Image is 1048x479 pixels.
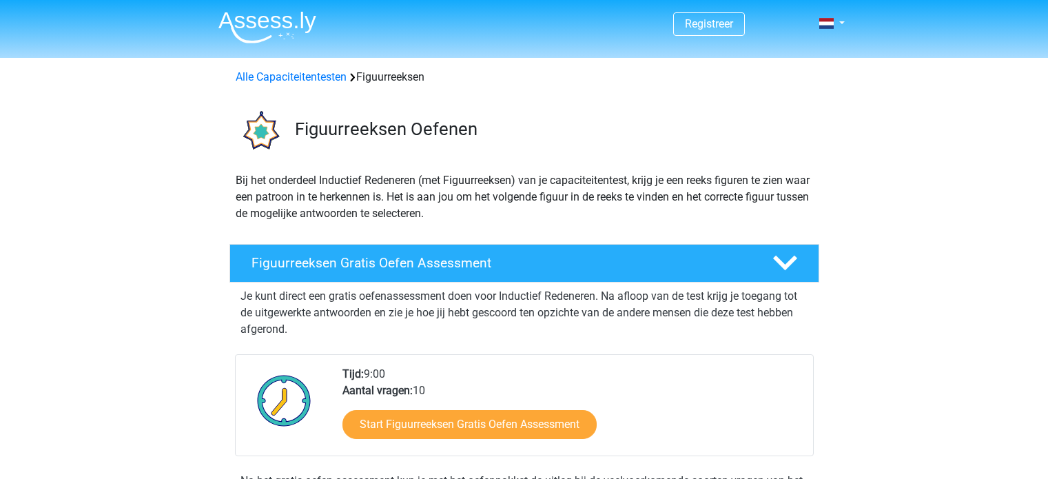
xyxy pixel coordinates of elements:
[342,410,597,439] a: Start Figuurreeksen Gratis Oefen Assessment
[685,17,733,30] a: Registreer
[236,172,813,222] p: Bij het onderdeel Inductief Redeneren (met Figuurreeksen) van je capaciteitentest, krijg je een r...
[230,102,289,161] img: figuurreeksen
[218,11,316,43] img: Assessly
[332,366,812,456] div: 9:00 10
[251,255,750,271] h4: Figuurreeksen Gratis Oefen Assessment
[342,384,413,397] b: Aantal vragen:
[230,69,819,85] div: Figuurreeksen
[342,367,364,380] b: Tijd:
[240,288,808,338] p: Je kunt direct een gratis oefenassessment doen voor Inductief Redeneren. Na afloop van de test kr...
[236,70,347,83] a: Alle Capaciteitentesten
[249,366,319,435] img: Klok
[224,244,825,283] a: Figuurreeksen Gratis Oefen Assessment
[295,119,808,140] h3: Figuurreeksen Oefenen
